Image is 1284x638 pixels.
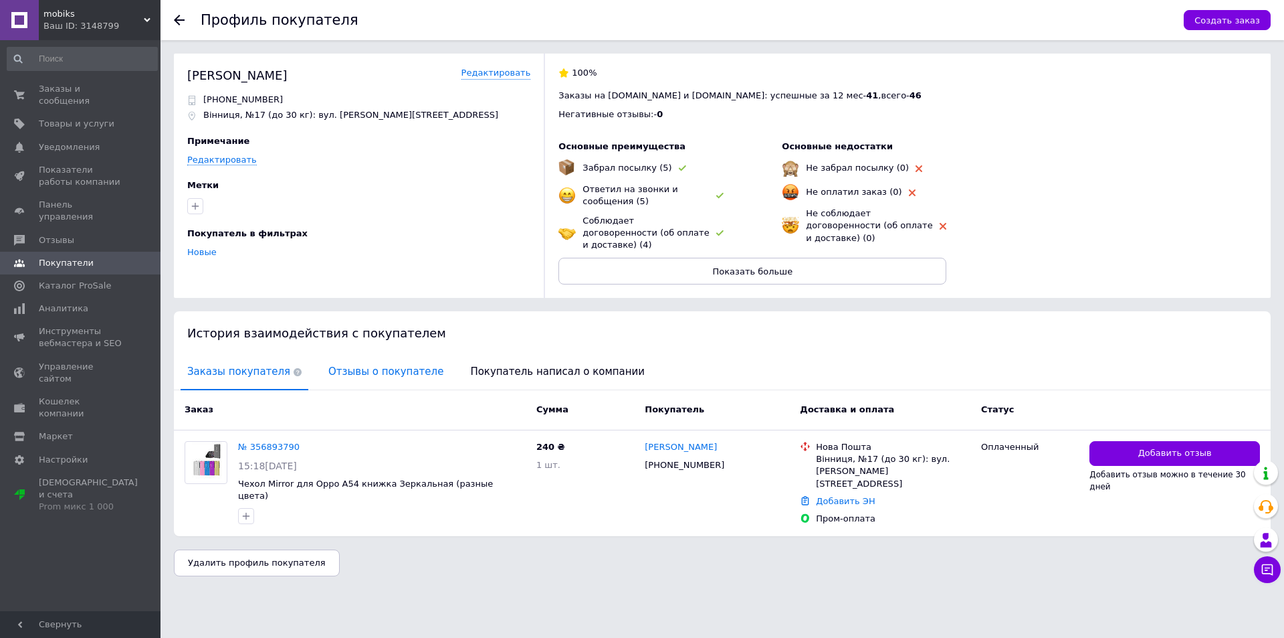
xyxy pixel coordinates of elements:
[582,216,709,250] span: Соблюдает договоренности (об оплате и доставке) (4)
[238,461,297,471] span: 15:18[DATE]
[43,8,144,20] span: mobiks
[981,404,1014,414] span: Статус
[1138,447,1212,460] span: Добавить отзыв
[39,303,88,315] span: Аналитика
[43,20,160,32] div: Ваш ID: 3148799
[39,477,138,513] span: [DEMOGRAPHIC_DATA] и счета
[782,217,799,234] img: emoji
[39,141,100,153] span: Уведомления
[174,550,340,576] button: Удалить профиль покупателя
[238,442,300,452] a: № 356893790
[645,441,717,454] a: [PERSON_NAME]
[716,230,724,236] img: rating-tag-type
[185,441,227,484] a: Фото товару
[181,355,308,389] span: Заказы покупателя
[1089,441,1260,466] button: Добавить отзыв
[582,184,677,206] span: Ответил на звонки и сообщения (5)
[174,15,185,25] div: Вернуться назад
[187,136,249,146] span: Примечание
[463,355,651,389] span: Покупатель написал о компании
[645,404,704,414] span: Покупатель
[187,67,288,84] div: [PERSON_NAME]
[558,258,946,285] button: Показать больше
[39,280,111,292] span: Каталог ProSale
[39,234,74,246] span: Отзывы
[558,109,657,119] span: Негативные отзывы: -
[558,90,922,100] span: Заказы на [DOMAIN_NAME] и [DOMAIN_NAME]: успешные за 12 мес - , всего -
[203,94,283,106] p: [PHONE_NUMBER]
[536,442,565,452] span: 240 ₴
[536,404,568,414] span: Сумма
[1089,470,1245,491] span: Добавить отзыв можно в течение 30 дней
[39,396,124,420] span: Кошелек компании
[782,159,799,177] img: emoji
[322,355,450,389] span: Отзывы о покупателе
[1254,556,1281,583] button: Чат с покупателем
[39,83,124,107] span: Заказы и сообщения
[536,460,560,470] span: 1 шт.
[187,247,217,257] a: Новые
[782,141,893,151] span: Основные недостатки
[39,454,88,466] span: Настройки
[188,558,326,568] span: Удалить профиль покупателя
[187,155,257,165] a: Редактировать
[187,180,219,190] span: Метки
[39,430,73,443] span: Маркет
[201,12,358,28] h1: Профиль покупателя
[238,479,493,501] a: Чехол Mirror для Oppo A54 книжка Зеркальная (разные цвета)
[558,224,576,242] img: emoji
[203,109,498,121] p: Вінниця, №17 (до 30 кг): вул. [PERSON_NAME][STREET_ADDRESS]
[806,163,909,173] span: Не забрал посылку (0)
[816,496,875,506] a: Добавить ЭН
[909,189,916,196] img: rating-tag-type
[189,442,223,483] img: Фото товару
[782,183,799,201] img: emoji
[185,404,213,414] span: Заказ
[800,404,894,414] span: Доставка и оплата
[7,47,158,71] input: Поиск
[679,165,686,171] img: rating-tag-type
[39,199,124,223] span: Панель управления
[187,228,527,240] div: Покупатель в фильтрах
[39,257,94,269] span: Покупатели
[909,90,922,100] span: 46
[39,361,124,385] span: Управление сайтом
[806,208,932,242] span: Не соблюдает договоренности (об оплате и доставке) (0)
[461,67,531,80] a: Редактировать
[657,109,663,119] span: 0
[1184,10,1271,30] button: Создать заказ
[39,501,138,513] div: Prom микс 1 000
[1194,15,1260,25] span: Создать заказ
[582,163,671,173] span: Забрал посылку (5)
[816,441,970,453] div: Нова Пошта
[187,326,446,340] span: История взаимодействия с покупателем
[716,193,724,199] img: rating-tag-type
[806,187,901,197] span: Не оплатил заказ (0)
[816,453,970,490] div: Вінниця, №17 (до 30 кг): вул. [PERSON_NAME][STREET_ADDRESS]
[940,223,946,230] img: rating-tag-type
[558,187,576,204] img: emoji
[558,141,685,151] span: Основные преимущества
[39,164,124,188] span: Показатели работы компании
[816,513,970,525] div: Пром-оплата
[558,159,574,175] img: emoji
[39,118,114,130] span: Товары и услуги
[866,90,878,100] span: 41
[713,266,793,276] span: Показать больше
[981,441,1079,453] div: Оплаченный
[572,68,597,78] span: 100%
[642,457,727,474] div: [PHONE_NUMBER]
[916,165,922,172] img: rating-tag-type
[39,325,124,349] span: Инструменты вебмастера и SEO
